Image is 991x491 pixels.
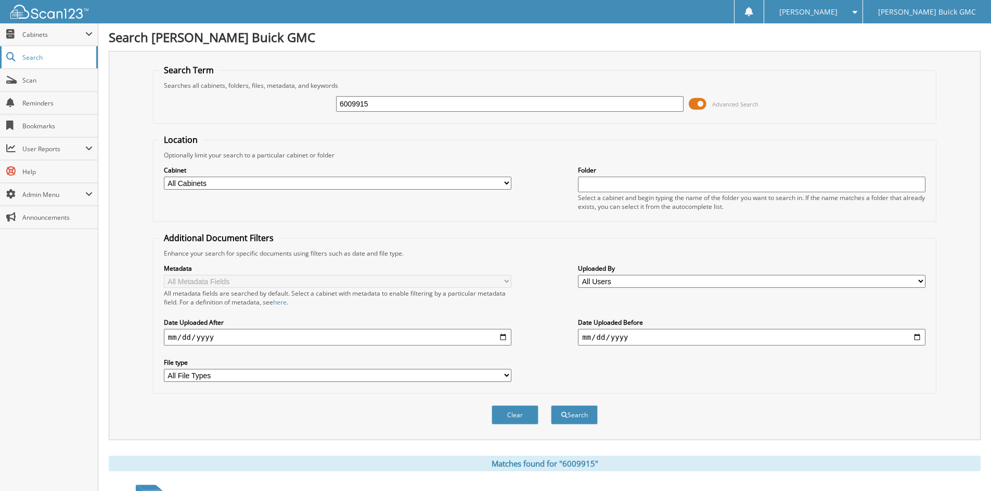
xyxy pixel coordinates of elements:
span: Advanced Search [712,100,758,108]
button: Clear [492,405,538,424]
div: Select a cabinet and begin typing the name of the folder you want to search in. If the name match... [578,193,925,211]
span: [PERSON_NAME] [779,9,838,15]
span: Cabinets [22,30,85,39]
label: Cabinet [164,166,511,175]
label: Date Uploaded Before [578,318,925,327]
div: Enhance your search for specific documents using filters such as date and file type. [159,249,931,258]
label: File type [164,358,511,367]
label: Folder [578,166,925,175]
span: User Reports [22,144,85,153]
span: [PERSON_NAME] Buick GMC [878,9,976,15]
legend: Location [159,134,203,145]
legend: Search Term [159,64,219,76]
input: end [578,329,925,346]
span: Help [22,167,93,176]
h1: Search [PERSON_NAME] Buick GMC [109,29,981,46]
input: start [164,329,511,346]
span: Admin Menu [22,190,85,199]
div: All metadata fields are searched by default. Select a cabinet with metadata to enable filtering b... [164,289,511,307]
div: Matches found for "6009915" [109,456,981,471]
legend: Additional Document Filters [159,232,279,244]
button: Search [551,405,598,424]
span: Announcements [22,213,93,222]
iframe: Chat Widget [939,441,991,491]
label: Metadata [164,264,511,273]
label: Uploaded By [578,264,925,273]
a: here [273,298,287,307]
span: Reminders [22,99,93,108]
span: Search [22,53,91,62]
div: Searches all cabinets, folders, files, metadata, and keywords [159,81,931,90]
div: Optionally limit your search to a particular cabinet or folder [159,151,931,160]
span: Scan [22,76,93,85]
span: Bookmarks [22,122,93,130]
label: Date Uploaded After [164,318,511,327]
img: scan123-logo-white.svg [10,5,88,19]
